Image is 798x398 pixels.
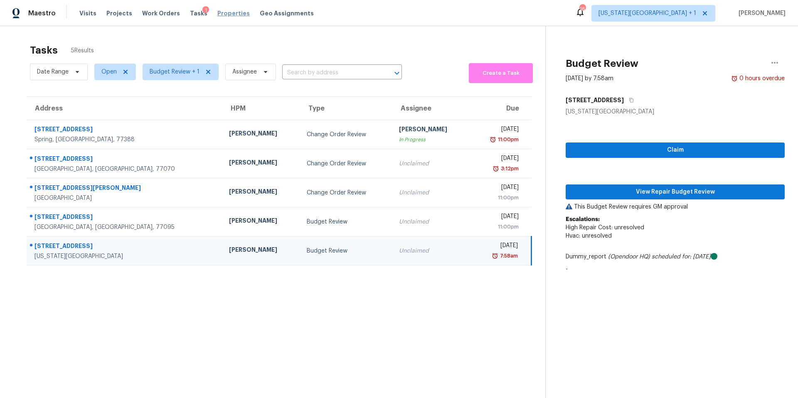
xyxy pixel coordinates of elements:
div: 11:00pm [477,223,519,231]
div: [PERSON_NAME] [229,216,293,227]
span: Claim [572,145,778,155]
div: 0 hours overdue [738,74,785,83]
div: [DATE] [477,125,519,135]
div: [GEOGRAPHIC_DATA], [GEOGRAPHIC_DATA], 77095 [34,223,216,231]
button: Claim [566,142,785,158]
div: Unclaimed [399,247,463,255]
div: [PERSON_NAME] [229,129,293,140]
div: 11:00pm [477,194,519,202]
span: Date Range [37,68,69,76]
span: Open [101,68,117,76]
div: [US_STATE][GEOGRAPHIC_DATA] [34,252,216,260]
div: [DATE] [477,154,519,165]
span: [PERSON_NAME] [735,9,786,17]
th: HPM [222,97,300,120]
p: This Budget Review requires GM approval [566,203,785,211]
div: [PERSON_NAME] [229,187,293,198]
th: Due [470,97,532,120]
div: Unclaimed [399,160,463,168]
img: Overdue Alarm Icon [492,252,498,260]
i: (Opendoor HQ) [608,254,650,260]
div: 1 [202,6,209,15]
th: Assignee [392,97,470,120]
div: [GEOGRAPHIC_DATA], [GEOGRAPHIC_DATA], 77070 [34,165,216,173]
span: Create a Task [473,69,529,78]
div: Change Order Review [307,130,385,139]
span: Work Orders [142,9,180,17]
input: Search by address [282,66,379,79]
img: Overdue Alarm Icon [490,135,496,144]
th: Address [27,97,222,120]
div: [STREET_ADDRESS] [34,155,216,165]
span: View Repair Budget Review [572,187,778,197]
span: Projects [106,9,132,17]
span: Geo Assignments [260,9,314,17]
img: Overdue Alarm Icon [493,165,499,173]
h2: Budget Review [566,59,638,68]
div: Dummy_report [566,253,785,261]
div: [STREET_ADDRESS] [34,213,216,223]
div: [DATE] [477,241,518,252]
span: Assignee [232,68,257,76]
span: [US_STATE][GEOGRAPHIC_DATA] + 1 [598,9,696,17]
div: Budget Review [307,218,385,226]
span: Maestro [28,9,56,17]
div: [GEOGRAPHIC_DATA] [34,194,216,202]
div: Change Order Review [307,160,385,168]
span: Budget Review + 1 [150,68,199,76]
span: Visits [79,9,96,17]
div: 16 [579,5,585,13]
div: [STREET_ADDRESS] [34,125,216,135]
div: Budget Review [307,247,385,255]
span: 5 Results [71,47,94,55]
h5: [STREET_ADDRESS] [566,96,624,104]
b: Escalations: [566,216,600,222]
i: scheduled for: [DATE] [652,254,711,260]
span: Properties [217,9,250,17]
button: Open [391,67,403,79]
div: [DATE] [477,212,519,223]
span: Tasks [190,10,207,16]
button: Create a Task [469,63,533,83]
div: Spring, [GEOGRAPHIC_DATA], 77388 [34,135,216,144]
button: Copy Address [624,93,635,108]
div: [STREET_ADDRESS] [34,242,216,252]
div: Change Order Review [307,189,385,197]
div: [PERSON_NAME] [229,246,293,256]
div: [PERSON_NAME] [399,125,463,135]
div: 7:58am [498,252,518,260]
div: In Progress [399,135,463,144]
div: [DATE] [477,183,519,194]
div: Unclaimed [399,189,463,197]
img: Overdue Alarm Icon [731,74,738,83]
p: - [566,265,785,273]
span: High Repair Cost: unresolved [566,225,644,231]
div: [PERSON_NAME] [229,158,293,169]
div: [STREET_ADDRESS][PERSON_NAME] [34,184,216,194]
div: 3:12pm [499,165,519,173]
div: Unclaimed [399,218,463,226]
h2: Tasks [30,46,58,54]
span: Hvac: unresolved [566,233,612,239]
div: 11:00pm [496,135,519,144]
div: [US_STATE][GEOGRAPHIC_DATA] [566,108,785,116]
div: [DATE] by 7:58am [566,74,613,83]
button: View Repair Budget Review [566,184,785,200]
th: Type [300,97,392,120]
